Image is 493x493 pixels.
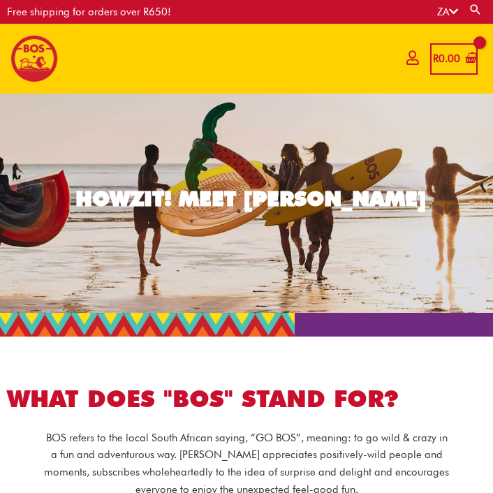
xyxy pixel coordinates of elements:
bdi: 0.00 [433,52,460,65]
h1: WHAT DOES "BOS" STAND FOR? [7,382,486,415]
div: HOWZIT! MEET [PERSON_NAME] [75,188,427,209]
a: View Shopping Cart, empty [430,43,478,75]
a: Search button [469,3,483,16]
img: BOS logo finals-200px [10,35,58,82]
span: R [433,52,439,65]
a: ZA [437,6,458,18]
